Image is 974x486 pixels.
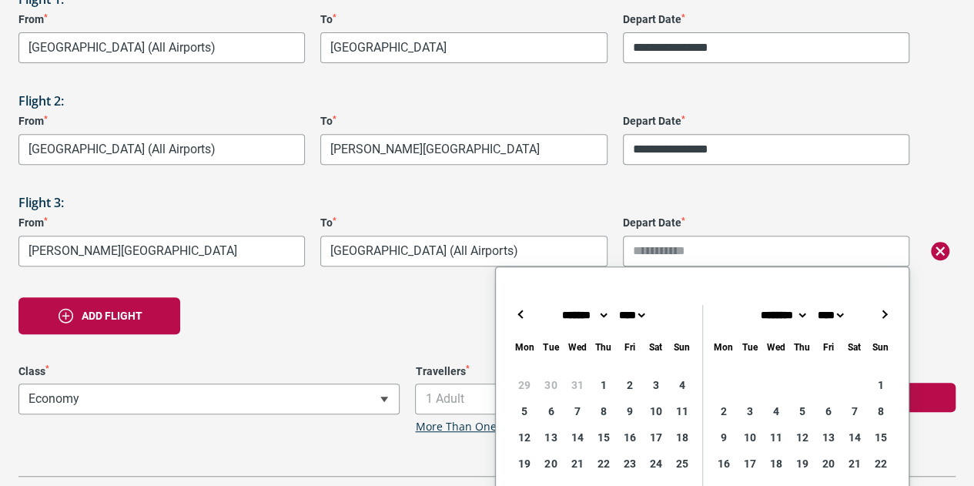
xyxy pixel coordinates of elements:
[415,384,796,414] span: 1 Adult
[18,94,956,109] h3: Flight 2:
[623,115,909,128] label: Depart Date
[321,33,606,62] span: Bangkok, Thailand
[590,398,616,424] div: 8
[815,424,841,451] div: 13
[815,398,841,424] div: 6
[788,424,815,451] div: 12
[841,424,867,451] div: 14
[537,372,564,398] div: 30
[320,236,607,266] span: Melbourne, Australia
[736,398,762,424] div: 3
[18,196,956,210] h3: Flight 3:
[668,424,695,451] div: 18
[564,398,590,424] div: 7
[867,451,893,477] div: 22
[511,305,530,323] button: ←
[642,372,668,398] div: 3
[875,305,893,323] button: →
[320,32,607,63] span: Bangkok, Thailand
[590,372,616,398] div: 1
[762,339,788,357] div: Wednesday
[668,398,695,424] div: 11
[18,32,305,63] span: Melbourne, Australia
[788,398,815,424] div: 5
[18,115,305,128] label: From
[867,424,893,451] div: 15
[616,398,642,424] div: 9
[590,424,616,451] div: 15
[616,372,642,398] div: 2
[736,451,762,477] div: 17
[815,339,841,357] div: Friday
[18,297,180,334] button: Add flight
[710,339,736,357] div: Monday
[511,424,537,451] div: 12
[788,451,815,477] div: 19
[564,424,590,451] div: 14
[537,339,564,357] div: Tuesday
[537,424,564,451] div: 13
[762,424,788,451] div: 11
[320,115,607,128] label: To
[841,398,867,424] div: 7
[867,339,893,357] div: Sunday
[416,384,795,414] span: 1 Adult
[710,398,736,424] div: 2
[736,424,762,451] div: 10
[415,365,796,378] label: Travellers
[736,339,762,357] div: Tuesday
[668,372,695,398] div: 4
[590,339,616,357] div: Thursday
[18,13,305,26] label: From
[642,339,668,357] div: Saturday
[19,384,399,414] span: Economy
[668,451,695,477] div: 25
[18,365,400,378] label: Class
[564,372,590,398] div: 31
[415,421,549,434] a: More Than One Traveller?
[668,339,695,357] div: Sunday
[321,236,606,266] span: Melbourne, Australia
[321,135,606,164] span: Ahmedabad, India
[19,236,304,266] span: Ahmedabad, India
[642,398,668,424] div: 10
[642,424,668,451] div: 17
[762,451,788,477] div: 18
[511,451,537,477] div: 19
[616,424,642,451] div: 16
[867,372,893,398] div: 1
[320,13,607,26] label: To
[623,13,909,26] label: Depart Date
[511,398,537,424] div: 5
[815,451,841,477] div: 20
[511,372,537,398] div: 29
[18,216,305,230] label: From
[590,451,616,477] div: 22
[642,451,668,477] div: 24
[537,398,564,424] div: 6
[537,451,564,477] div: 20
[710,451,736,477] div: 16
[564,451,590,477] div: 21
[841,339,867,357] div: Saturday
[867,398,893,424] div: 8
[788,339,815,357] div: Thursday
[18,134,305,165] span: Bangkok, Thailand
[320,134,607,165] span: Ahmedabad, India
[19,33,304,62] span: Melbourne, Australia
[623,216,909,230] label: Depart Date
[616,339,642,357] div: Friday
[511,339,537,357] div: Monday
[762,398,788,424] div: 4
[564,339,590,357] div: Wednesday
[18,384,400,414] span: Economy
[841,451,867,477] div: 21
[710,424,736,451] div: 9
[19,135,304,164] span: Bangkok, Thailand
[320,216,607,230] label: To
[616,451,642,477] div: 23
[18,236,305,266] span: Ahmedabad, India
